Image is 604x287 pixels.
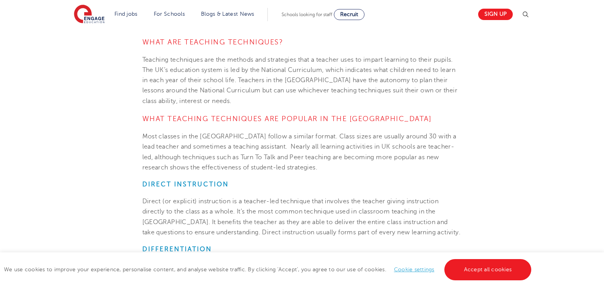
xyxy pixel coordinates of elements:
[201,11,254,17] a: Blogs & Latest News
[394,267,435,272] a: Cookie settings
[142,56,458,105] span: Teaching techniques are the methods and strategies that a teacher uses to impart learning to thei...
[142,198,461,236] span: Direct (or explicit) instruction is a teacher-led technique that involves the teacher giving inst...
[114,11,138,17] a: Find jobs
[74,5,105,24] img: Engage Education
[142,181,229,188] strong: Direct Instruction
[142,133,457,171] span: Most classes in the [GEOGRAPHIC_DATA] follow a similar format. Class sizes are usually around 30 ...
[340,11,358,17] span: Recruit
[444,259,532,280] a: Accept all cookies
[478,9,513,20] a: Sign up
[142,115,432,123] span: What Teaching Techniques Are Popular In The [GEOGRAPHIC_DATA]
[142,246,212,253] strong: Differentiation
[334,9,365,20] a: Recruit
[4,267,533,272] span: We use cookies to improve your experience, personalise content, and analyse website traffic. By c...
[142,38,284,46] span: What Are Teaching Techniques?
[154,11,185,17] a: For Schools
[282,12,332,17] span: Schools looking for staff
